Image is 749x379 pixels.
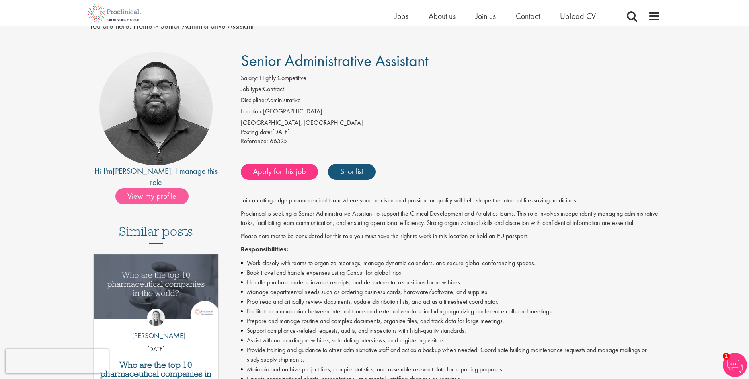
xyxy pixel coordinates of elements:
span: Highly Competitive [260,74,306,82]
a: Hannah Burke [PERSON_NAME] [126,309,185,345]
a: Jobs [395,11,408,21]
p: Proclinical is seeking a Senior Administrative Assistant to support the Clinical Development and ... [241,209,660,228]
label: Job type: [241,84,263,94]
div: [DATE] [241,128,660,137]
li: Contract [241,84,660,96]
li: Assist with onboarding new hires, scheduling interviews, and registering visitors. [241,336,660,345]
a: Shortlist [328,164,376,180]
span: Posting date: [241,128,272,136]
div: Hi I'm , I manage this role [89,165,223,188]
img: Hannah Burke [147,309,165,326]
li: Provide training and guidance to other administrative staff and act as a backup when needed. Coor... [241,345,660,365]
a: Join us [476,11,496,21]
li: Handle purchase orders, invoice receipts, and departmental requisitions for new hires. [241,278,660,287]
label: Discipline: [241,96,266,105]
span: 1 [723,353,730,360]
li: Support compliance-related requests, audits, and inspections with high-quality standards. [241,326,660,336]
li: Prepare and manage routine and complex documents, organize files, and track data for large meetings. [241,316,660,326]
strong: Responsibilities: [241,245,288,253]
a: About us [429,11,456,21]
a: [PERSON_NAME] [113,166,171,176]
label: Salary: [241,74,258,83]
span: View my profile [115,188,189,204]
h3: Similar posts [119,225,193,244]
label: Location: [241,107,263,116]
img: imeage of recruiter Ashley Bennett [99,52,213,165]
p: Please note that to be considered for this role you must have the right to work in this location ... [241,232,660,241]
a: Apply for this job [241,164,318,180]
img: Top 10 pharmaceutical companies in the world 2025 [94,254,219,319]
label: Reference: [241,137,268,146]
li: Manage departmental needs such as ordering business cards, hardware/software, and supplies. [241,287,660,297]
li: Maintain and archive project files, compile statistics, and assemble relevant data for reporting ... [241,365,660,374]
a: Upload CV [560,11,596,21]
a: View my profile [115,190,197,200]
img: Chatbot [723,353,747,377]
a: Link to a post [94,254,219,325]
li: Proofread and critically review documents, update distribution lists, and act as a timesheet coor... [241,297,660,307]
span: Senior Administrative Assistant [241,50,429,71]
span: 66525 [270,137,287,145]
iframe: reCAPTCHA [6,349,109,373]
li: Administrative [241,96,660,107]
li: Work closely with teams to organize meetings, manage dynamic calendars, and secure global confere... [241,258,660,268]
a: Contact [516,11,540,21]
p: [PERSON_NAME] [126,330,185,341]
div: [GEOGRAPHIC_DATA], [GEOGRAPHIC_DATA] [241,118,660,128]
li: Book travel and handle expenses using Concur for global trips. [241,268,660,278]
p: [DATE] [94,345,219,354]
li: Facilitate communication between internal teams and external vendors, including organizing confer... [241,307,660,316]
li: [GEOGRAPHIC_DATA] [241,107,660,118]
p: Join a cutting-edge pharmaceutical team where your precision and passion for quality will help sh... [241,196,660,205]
